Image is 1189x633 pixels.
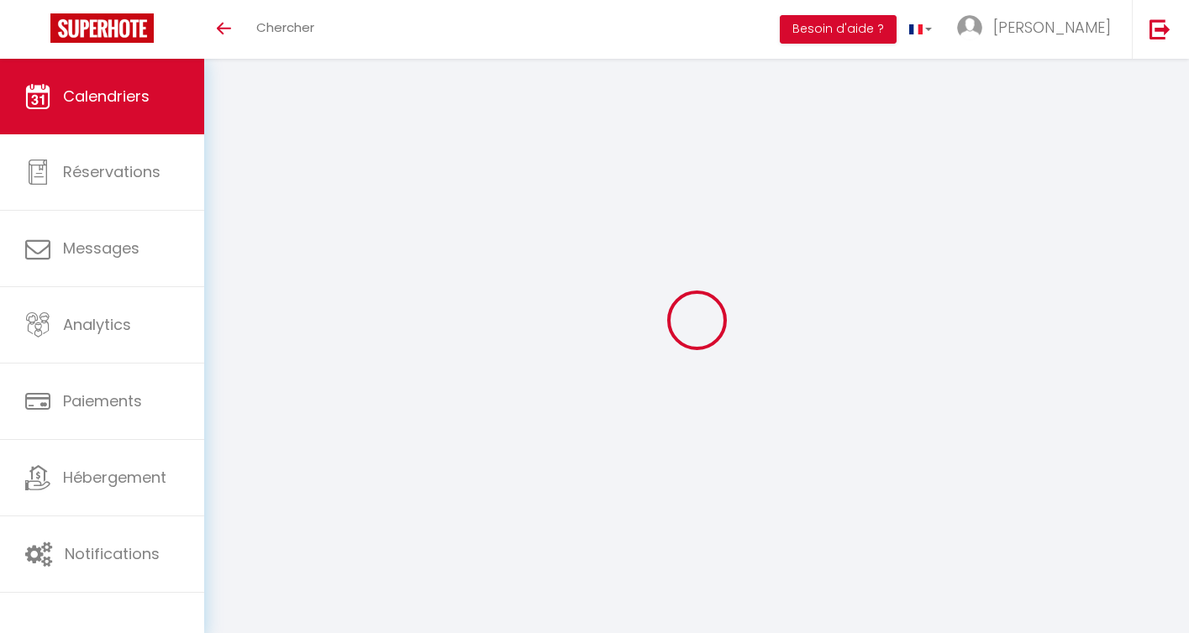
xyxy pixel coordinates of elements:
img: ... [957,15,982,40]
span: Messages [63,238,139,259]
img: logout [1150,18,1171,39]
span: Hébergement [63,467,166,488]
span: [PERSON_NAME] [993,17,1111,38]
button: Besoin d'aide ? [780,15,897,44]
img: Super Booking [50,13,154,43]
span: Paiements [63,390,142,411]
span: Notifications [65,543,160,564]
span: Réservations [63,161,160,182]
span: Analytics [63,314,131,335]
span: Chercher [256,18,314,36]
span: Calendriers [63,86,150,107]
